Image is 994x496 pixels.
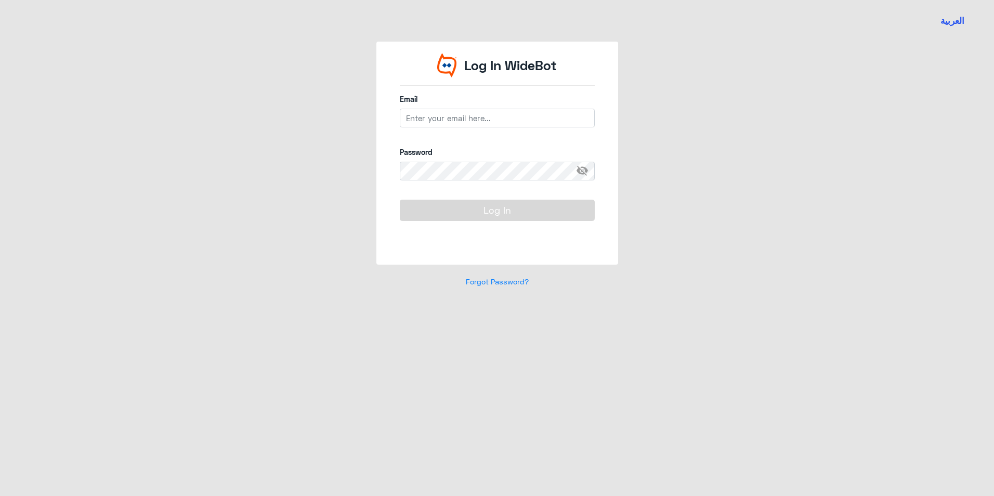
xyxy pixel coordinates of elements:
[576,162,595,180] span: visibility_off
[437,53,457,77] img: Widebot Logo
[400,94,595,105] label: Email
[400,109,595,127] input: Enter your email here...
[400,200,595,220] button: Log In
[934,8,971,34] a: Switch language
[940,15,964,28] button: العربية
[466,277,529,286] a: Forgot Password?
[464,56,557,75] p: Log In WideBot
[400,147,595,158] label: Password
